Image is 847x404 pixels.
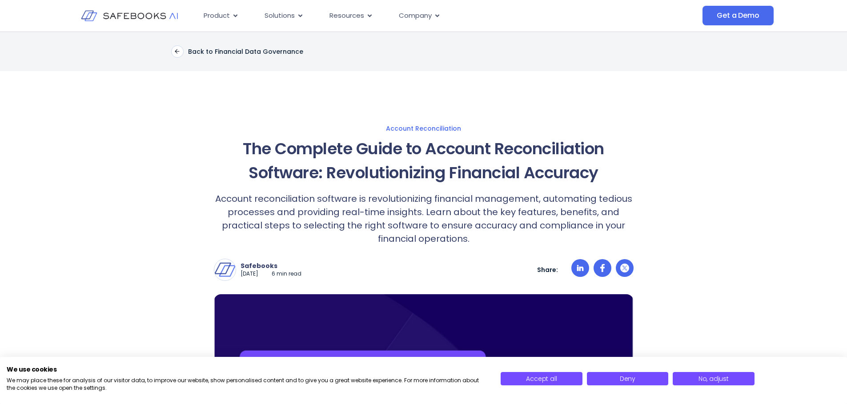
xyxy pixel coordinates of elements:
[7,377,487,392] p: We may place these for analysis of our visitor data, to improve our website, show personalised co...
[214,259,236,280] img: Safebooks
[587,372,668,385] button: Deny all cookies
[272,270,301,278] p: 6 min read
[329,11,364,21] span: Resources
[214,192,634,245] p: Account reconciliation software is revolutionizing financial management, automating tedious proce...
[526,374,557,383] span: Accept all
[620,374,635,383] span: Deny
[673,372,754,385] button: Adjust cookie preferences
[127,124,721,132] a: Account Reconciliation
[399,11,432,21] span: Company
[204,11,230,21] span: Product
[698,374,729,383] span: No, adjust
[241,262,301,270] p: Safebooks
[197,7,614,24] nav: Menu
[7,365,487,373] h2: We use cookies
[501,372,582,385] button: Accept all cookies
[241,270,258,278] p: [DATE]
[717,11,759,20] span: Get a Demo
[537,266,558,274] p: Share:
[197,7,614,24] div: Menu Toggle
[188,48,303,56] p: Back to Financial Data Governance
[171,45,303,58] a: Back to Financial Data Governance
[265,11,295,21] span: Solutions
[214,137,634,185] h1: The Complete Guide to Account Reconciliation Software: Revolutionizing Financial Accuracy
[702,6,773,25] a: Get a Demo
